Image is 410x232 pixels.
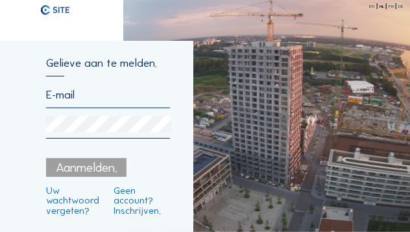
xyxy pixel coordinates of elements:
div: DE [399,5,404,9]
div: Gelieve aan te melden. [46,58,170,76]
div: NL [380,5,387,9]
img: C-SITE logo [41,5,69,15]
div: Aanmelden. [46,158,127,177]
a: Uw wachtwoord vergeten? [46,185,103,215]
div: FR [389,5,396,9]
input: E-mail [46,87,170,102]
div: EN [370,5,378,9]
a: Geen account? Inschrijven. [114,185,170,215]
